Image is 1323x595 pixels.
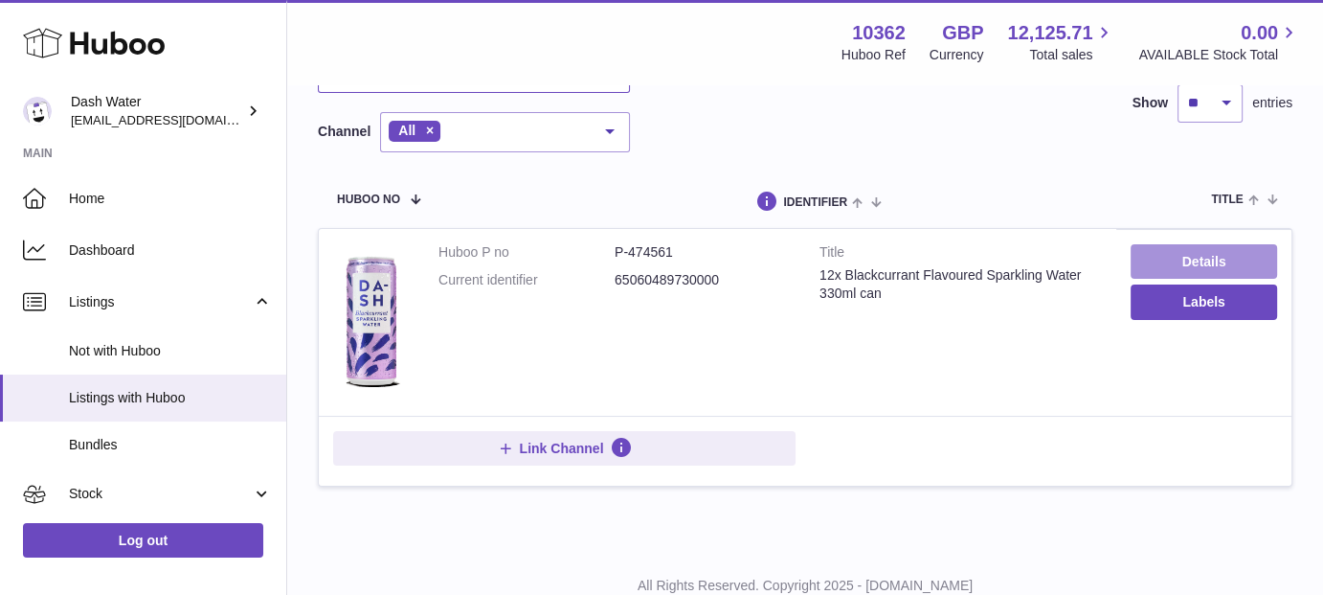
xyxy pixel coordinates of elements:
dt: Huboo P no [438,243,615,262]
button: Labels [1131,285,1277,319]
a: 12,125.71 Total sales [1007,20,1114,64]
span: Link Channel [520,440,604,457]
label: Show [1132,94,1168,112]
span: AVAILABLE Stock Total [1138,46,1300,64]
button: Link Channel [333,431,796,466]
div: 12x Blackcurrant Flavoured Sparkling Water 330ml can [819,266,1102,303]
span: Total sales [1029,46,1114,64]
img: 12x Blackcurrant Flavoured Sparkling Water 330ml can [333,243,410,397]
span: Stock [69,485,252,503]
span: 0.00 [1241,20,1278,46]
div: Dash Water [71,93,243,129]
dd: P-474561 [615,243,791,262]
p: All Rights Reserved. Copyright 2025 - [DOMAIN_NAME] [303,577,1308,595]
span: Dashboard [69,241,272,260]
span: [EMAIL_ADDRESS][DOMAIN_NAME] [71,112,281,127]
span: All [398,123,415,138]
strong: Title [819,243,1102,266]
span: Listings [69,293,252,311]
span: identifier [783,196,847,209]
strong: GBP [942,20,983,46]
a: 0.00 AVAILABLE Stock Total [1138,20,1300,64]
img: internalAdmin-10362@internal.huboo.com [23,97,52,126]
span: 12,125.71 [1007,20,1092,46]
strong: 10362 [852,20,906,46]
div: Currency [930,46,984,64]
span: entries [1252,94,1292,112]
span: Listings with Huboo [69,389,272,407]
span: Not with Huboo [69,342,272,360]
div: Huboo Ref [841,46,906,64]
dd: 65060489730000 [615,271,791,289]
span: title [1211,194,1243,206]
a: Log out [23,523,263,558]
span: Bundles [69,436,272,454]
label: Channel [318,123,370,141]
span: Home [69,190,272,208]
a: Details [1131,244,1277,279]
span: Huboo no [337,194,400,206]
dt: Current identifier [438,271,615,289]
